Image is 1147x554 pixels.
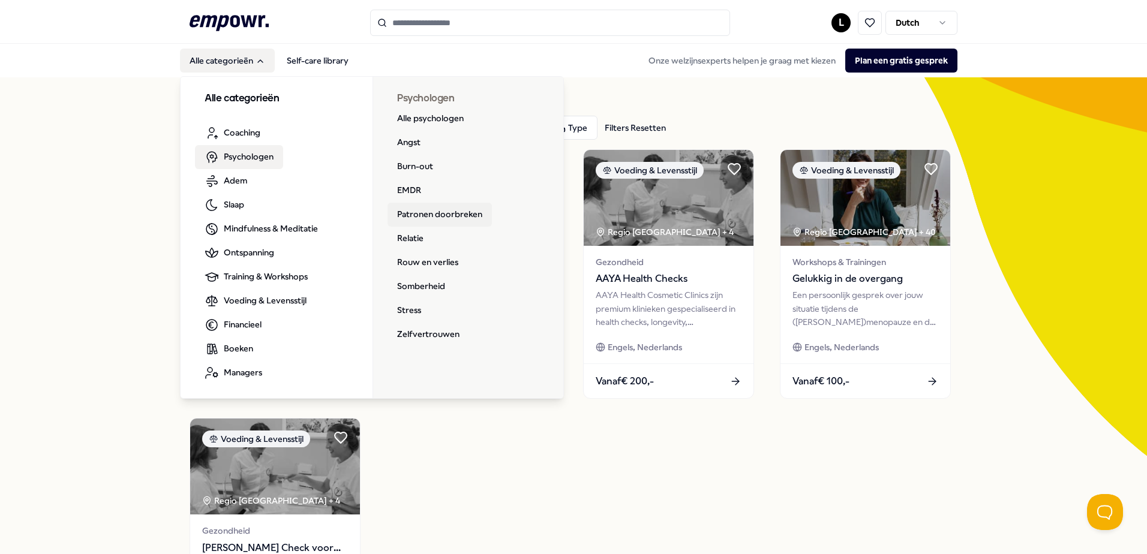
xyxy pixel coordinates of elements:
a: package imageVoeding & LevensstijlRegio [GEOGRAPHIC_DATA] + 40Workshops & TrainingenGelukkig in d... [780,149,951,399]
a: Angst [388,131,430,155]
div: Voeding & Levensstijl [596,162,704,179]
a: Patronen doorbreken [388,203,492,227]
div: Regio [GEOGRAPHIC_DATA] + 4 [596,225,734,239]
div: Voeding & Levensstijl [792,162,900,179]
span: Workshops & Trainingen [792,255,938,269]
a: Voeding & Levensstijl [195,289,316,313]
span: Ontspanning [224,246,274,259]
a: Somberheid [388,275,455,299]
div: Voeding & Levensstijl [202,430,310,447]
img: package image [584,150,753,246]
img: package image [190,418,360,514]
div: Onze welzijnsexperts helpen je graag met kiezen [639,49,957,73]
span: Psychologen [224,150,274,163]
span: Boeken [224,342,253,355]
div: Filters Resetten [605,121,666,134]
a: Relatie [388,227,433,251]
button: L [831,13,851,32]
span: Gelukkig in de overgang [792,271,938,287]
span: Adem [224,174,247,187]
a: Rouw en verlies [388,251,468,275]
a: Mindfulness & Meditatie [195,217,328,241]
div: Een persoonlijk gesprek over jouw situatie tijdens de ([PERSON_NAME])menopauze en de impact op jo... [792,288,938,329]
a: package imageVoeding & LevensstijlRegio [GEOGRAPHIC_DATA] + 4GezondheidAAYA Health ChecksAAYA Hea... [583,149,754,399]
span: Gezondheid [202,524,348,537]
span: Slaap [224,198,244,211]
span: Mindfulness & Meditatie [224,222,318,235]
a: Self-care library [277,49,358,73]
span: Engels, Nederlands [804,341,879,354]
button: Type [546,116,597,140]
h3: Alle categorieën [205,91,349,107]
div: Alle categorieën [181,77,565,399]
a: Ontspanning [195,241,284,265]
span: Vanaf € 200,- [596,374,654,389]
nav: Main [180,49,358,73]
a: Financieel [195,313,271,337]
img: package image [780,150,950,246]
span: AAYA Health Checks [596,271,741,287]
a: EMDR [388,179,431,203]
h3: Psychologen [397,91,541,107]
a: Adem [195,169,257,193]
div: AAYA Health Cosmetic Clinics zijn premium klinieken gespecialiseerd in health checks, longevity, ... [596,288,741,329]
span: Managers [224,366,262,379]
a: Stress [388,299,431,323]
button: Alle categorieën [180,49,275,73]
span: Financieel [224,318,262,331]
span: Gezondheid [596,255,741,269]
span: Vanaf € 100,- [792,374,849,389]
a: Zelfvertrouwen [388,323,469,347]
span: Voeding & Levensstijl [224,294,307,307]
a: Managers [195,361,272,385]
a: Alle psychologen [388,107,473,131]
span: Training & Workshops [224,270,308,283]
a: Training & Workshops [195,265,317,289]
input: Search for products, categories or subcategories [370,10,730,36]
button: Plan een gratis gesprek [845,49,957,73]
span: Coaching [224,126,260,139]
a: Slaap [195,193,254,217]
a: Coaching [195,121,270,145]
a: Psychologen [195,145,283,169]
div: Regio [GEOGRAPHIC_DATA] + 4 [202,494,340,507]
a: Boeken [195,337,263,361]
a: Burn-out [388,155,443,179]
div: Regio [GEOGRAPHIC_DATA] + 40 [792,225,936,239]
iframe: Help Scout Beacon - Open [1087,494,1123,530]
span: Engels, Nederlands [608,341,682,354]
